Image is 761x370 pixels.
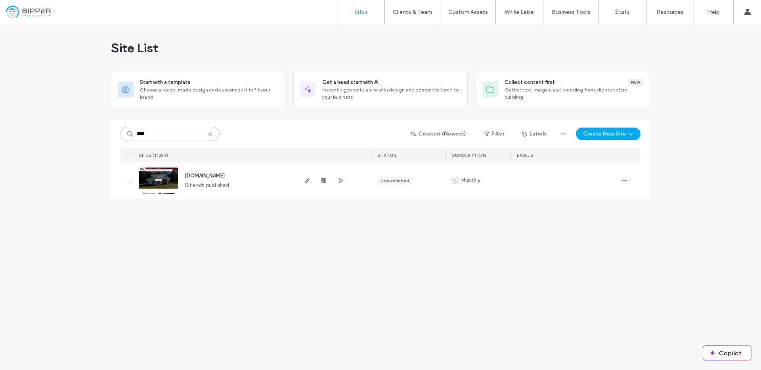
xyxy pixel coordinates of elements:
[505,78,555,86] span: Collect content first
[293,72,468,107] div: Get a head start with AIInstantly generate a site with design and content tailored to your business.
[576,128,641,140] button: Create New Site
[354,8,368,15] label: Sites
[404,128,473,140] button: Created (Newest)
[517,153,533,158] span: LABELS
[111,72,285,107] div: Start with a templateChoose a ready-made design and customize it to fit your brand.
[18,6,34,13] span: Help
[140,86,279,101] span: Choose a ready-made design and customize it to fit your brand.
[393,9,432,15] label: Clients & Team
[377,153,396,158] span: STATUS
[476,128,512,140] button: Filter
[505,9,535,15] label: White Label
[476,72,650,107] div: Collect content firstNewGather text, images, and branding from clients before building.
[448,9,488,15] label: Custom Assets
[452,153,486,158] span: SUBSCRIPTION
[628,79,643,86] div: New
[322,86,461,101] span: Instantly generate a site with design and content tailored to your business.
[656,9,684,15] label: Resources
[461,177,480,185] span: Monthly
[185,173,225,179] a: [DOMAIN_NAME]
[322,78,379,86] span: Get a head start with AI
[380,177,409,184] div: Unpublished
[708,9,720,15] label: Help
[505,86,643,101] span: Gather text, images, and branding from clients before building.
[139,153,168,158] span: SITES (1/259)
[552,9,591,15] label: Business Tools
[515,128,554,140] button: Labels
[140,78,191,86] span: Start with a template
[703,346,751,360] button: Copilot
[615,8,630,15] label: Stats
[111,40,158,56] span: Site List
[185,181,229,189] span: Site not published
